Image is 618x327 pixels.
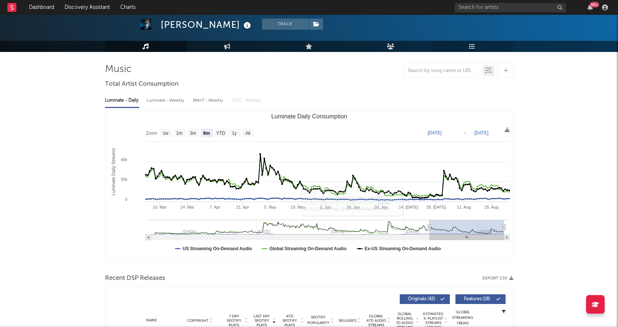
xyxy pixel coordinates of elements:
span: Originals ( 42 ) [405,297,439,301]
span: Features ( 18 ) [460,297,494,301]
text: 1w [163,131,169,136]
text: 40k [121,157,127,162]
text: 5. May [264,205,277,209]
span: Spotify Popularity [307,315,329,326]
text: 11. Aug [457,205,470,209]
text: [DATE] [474,130,488,135]
div: BMAT - Weekly [193,94,225,107]
text: 21. Apr [236,205,249,209]
text: [DATE] [428,130,442,135]
text: 1y [232,131,236,136]
button: Export CSV [483,276,513,281]
div: [PERSON_NAME] [161,19,253,31]
text: 16. Jun [346,205,360,209]
text: 3m [190,131,196,136]
button: 99+ [588,4,593,10]
text: → [462,130,467,135]
button: Features(18) [455,294,506,304]
text: US Streaming On-Demand Audio [183,246,252,251]
span: Copyright [187,318,209,323]
text: 25. Aug [484,205,498,209]
text: Luminate Daily Consumption [271,113,347,120]
text: Ex-US Streaming On-Demand Audio [364,246,441,251]
span: Released [339,318,356,323]
input: Search for artists [455,3,566,12]
text: 0 [125,197,127,202]
span: Recent DSP Releases [105,274,165,283]
text: YTD [216,131,225,136]
input: Search by song name or URL [404,68,483,74]
svg: Luminate Daily Consumption [105,110,513,259]
text: All [245,131,250,136]
text: Luminate Daily Streams [111,148,116,195]
div: Name [128,318,176,323]
div: 99 + [590,2,599,7]
text: 6m [203,131,209,136]
text: 14. [DATE] [399,205,418,209]
text: 28. [DATE] [426,205,446,209]
div: Luminate - Daily [105,94,139,107]
text: 10. Mar [153,205,167,209]
div: Luminate - Weekly [147,94,186,107]
text: 30. Jun [374,205,388,209]
text: 2. Jun [320,205,331,209]
text: Global Streaming On-Demand Audio [269,246,346,251]
text: 7. Apr [209,205,220,209]
button: Track [262,19,308,30]
text: 20k [121,177,127,182]
text: 19. May [291,205,305,209]
text: 24. Mar [180,205,194,209]
span: Total Artist Consumption [105,80,179,89]
text: 1m [176,131,182,136]
button: Originals(42) [400,294,450,304]
text: Zoom [146,131,157,136]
